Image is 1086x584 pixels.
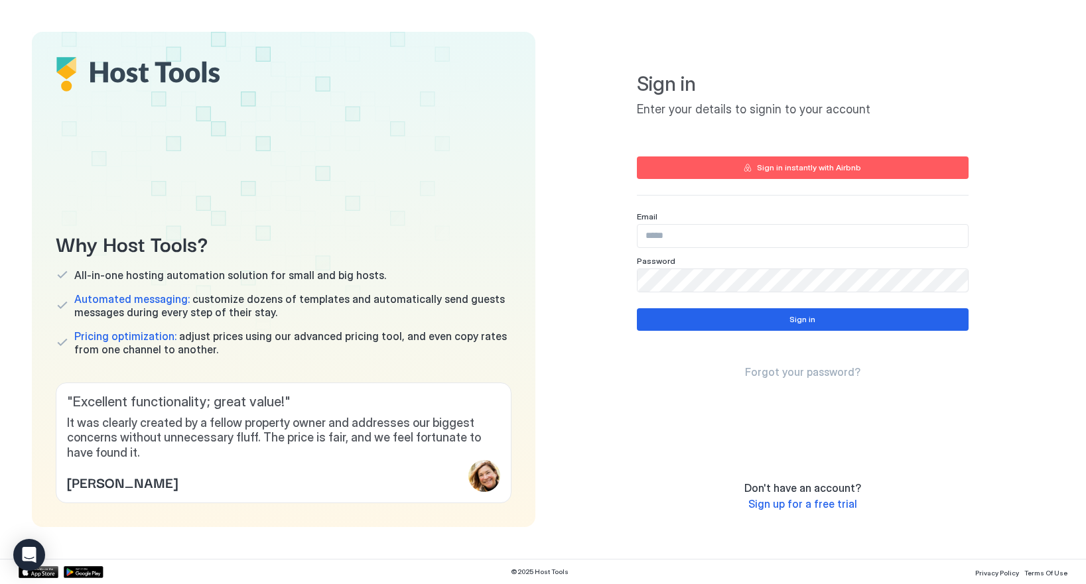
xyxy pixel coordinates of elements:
div: Sign in instantly with Airbnb [757,162,861,174]
span: Enter your details to signin to your account [637,102,969,117]
input: Input Field [638,225,968,247]
div: Open Intercom Messenger [13,539,45,571]
button: Sign in instantly with Airbnb [637,156,969,179]
span: " Excellent functionality; great value! " [67,394,500,410]
a: Terms Of Use [1024,565,1067,579]
a: Sign up for a free trial [748,497,857,511]
a: Privacy Policy [975,565,1019,579]
span: customize dozens of templates and automatically send guests messages during every step of their s... [74,292,511,319]
span: Email [637,211,657,221]
span: Sign in [637,72,969,97]
span: Terms Of Use [1024,569,1067,577]
div: Sign in [789,314,815,325]
span: © 2025 Host Tools [511,567,569,576]
span: Password [637,256,675,266]
span: It was clearly created by a fellow property owner and addresses our biggest concerns without unne... [67,416,500,461]
span: adjust prices using our advanced pricing tool, and even copy rates from one channel to another. [74,329,511,356]
span: Privacy Policy [975,569,1019,577]
span: [PERSON_NAME] [67,472,178,492]
span: Pricing optimization: [74,329,176,343]
a: App Store [19,566,58,578]
span: Don't have an account? [744,481,861,495]
a: Google Play Store [64,566,103,578]
input: Input Field [638,269,968,292]
span: Automated messaging: [74,292,190,306]
button: Sign in [637,308,969,331]
div: profile [468,460,500,492]
span: All-in-one hosting automation solution for small and big hosts. [74,268,386,282]
span: Why Host Tools? [56,228,511,258]
a: Forgot your password? [745,365,860,379]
